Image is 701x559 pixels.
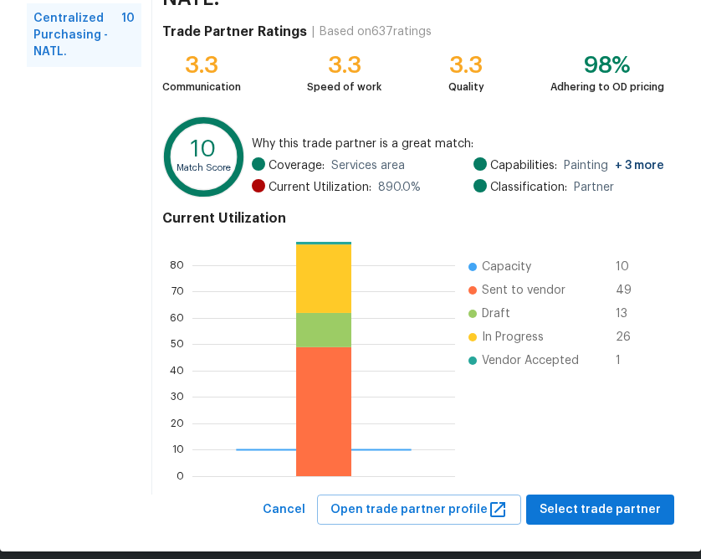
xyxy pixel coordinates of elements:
span: Cancel [263,500,305,521]
span: 10 [121,10,135,60]
span: 890.0 % [378,179,421,196]
button: Cancel [256,495,312,526]
span: Partner [574,179,614,196]
div: Communication [162,79,241,95]
text: 10 [172,444,184,454]
span: + 3 more [615,160,664,172]
span: Classification: [490,179,567,196]
text: 20 [171,418,184,428]
span: 26 [616,329,642,346]
text: 50 [171,339,184,349]
span: 13 [616,305,642,322]
div: Adhering to OD pricing [550,79,664,95]
button: Open trade partner profile [317,495,521,526]
span: Painting [564,157,664,174]
div: 3.3 [162,57,241,74]
span: Why this trade partner is a great match: [252,136,664,152]
span: Draft [482,305,510,322]
span: 10 [616,259,642,275]
h4: Trade Partner Ratings [162,23,307,40]
span: In Progress [482,329,544,346]
div: 98% [550,57,664,74]
span: Capacity [482,259,531,275]
text: 80 [170,260,184,270]
span: Open trade partner profile [330,500,508,521]
div: | [307,23,320,40]
div: 3.3 [307,57,381,74]
span: Current Utilization: [269,179,371,196]
text: Match Score [177,163,231,172]
div: Based on 637 ratings [320,23,432,40]
h4: Current Utilization [162,210,664,227]
div: Quality [448,79,484,95]
span: 49 [616,282,642,299]
span: Coverage: [269,157,325,174]
text: 10 [191,138,216,161]
span: Centralized Purchasing - NATL. [33,10,121,60]
div: Speed of work [307,79,381,95]
span: Sent to vendor [482,282,565,299]
text: 0 [177,470,184,480]
span: 1 [616,352,642,369]
span: Select trade partner [540,500,661,521]
text: 30 [171,392,184,402]
button: Select trade partner [526,495,674,526]
span: Capabilities: [490,157,557,174]
span: Services area [331,157,405,174]
text: 40 [170,365,184,375]
text: 60 [170,313,184,323]
text: 70 [171,286,184,296]
span: Vendor Accepted [482,352,579,369]
div: 3.3 [448,57,484,74]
